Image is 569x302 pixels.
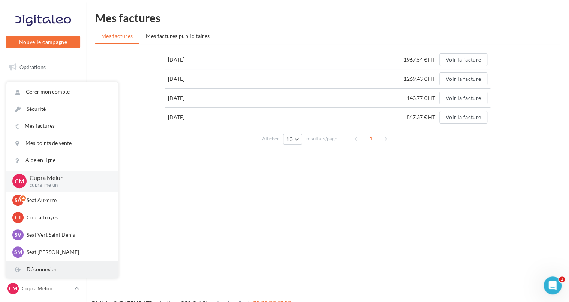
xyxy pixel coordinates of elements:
[6,101,118,118] a: Sécurité
[544,276,562,294] iframe: Intercom live chat
[27,231,109,239] p: Seat Vert Saint Denis
[165,50,225,69] td: [DATE]
[439,72,487,85] button: Voir la facture
[6,152,118,169] a: Aide en ligne
[6,118,118,134] a: Mes factures
[4,172,82,188] a: Calendrier
[95,12,560,23] h1: Mes factures
[4,116,82,132] a: Campagnes
[6,281,80,296] a: CM Cupra Melun
[559,276,565,282] span: 1
[6,261,118,278] div: Déconnexion
[407,95,438,101] span: 143.77 € HT
[30,174,106,182] p: Cupra Melun
[283,134,302,145] button: 10
[407,114,438,120] span: 847.37 € HT
[404,56,438,63] span: 1967.54 € HT
[27,196,109,204] p: Seat Auxerre
[365,133,377,145] span: 1
[439,111,487,124] button: Voir la facture
[19,64,46,70] span: Opérations
[15,177,24,185] span: CM
[15,196,21,204] span: SA
[286,136,293,142] span: 10
[262,135,279,142] span: Afficher
[439,92,487,104] button: Voir la facture
[404,75,438,82] span: 1269.43 € HT
[165,89,225,108] td: [DATE]
[4,78,82,94] a: Boîte de réception
[4,153,82,169] a: Médiathèque
[146,33,210,39] span: Mes factures publicitaires
[15,214,21,221] span: CT
[14,248,22,256] span: SM
[4,216,82,238] a: Campagnes DataOnDemand
[439,53,487,66] button: Voir la facture
[4,59,82,75] a: Opérations
[165,108,225,127] td: [DATE]
[4,97,82,113] a: Visibilité en ligne
[30,182,106,189] p: cupra_melun
[6,83,118,100] a: Gérer mon compte
[15,231,21,239] span: SV
[27,214,109,221] p: Cupra Troyes
[22,285,72,292] p: Cupra Melun
[9,285,17,292] span: CM
[27,248,109,256] p: Seat [PERSON_NAME]
[6,135,118,152] a: Mes points de vente
[4,135,82,151] a: Contacts
[4,191,82,213] a: PLV et print personnalisable
[165,69,225,89] td: [DATE]
[306,135,337,142] span: résultats/page
[6,36,80,48] button: Nouvelle campagne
